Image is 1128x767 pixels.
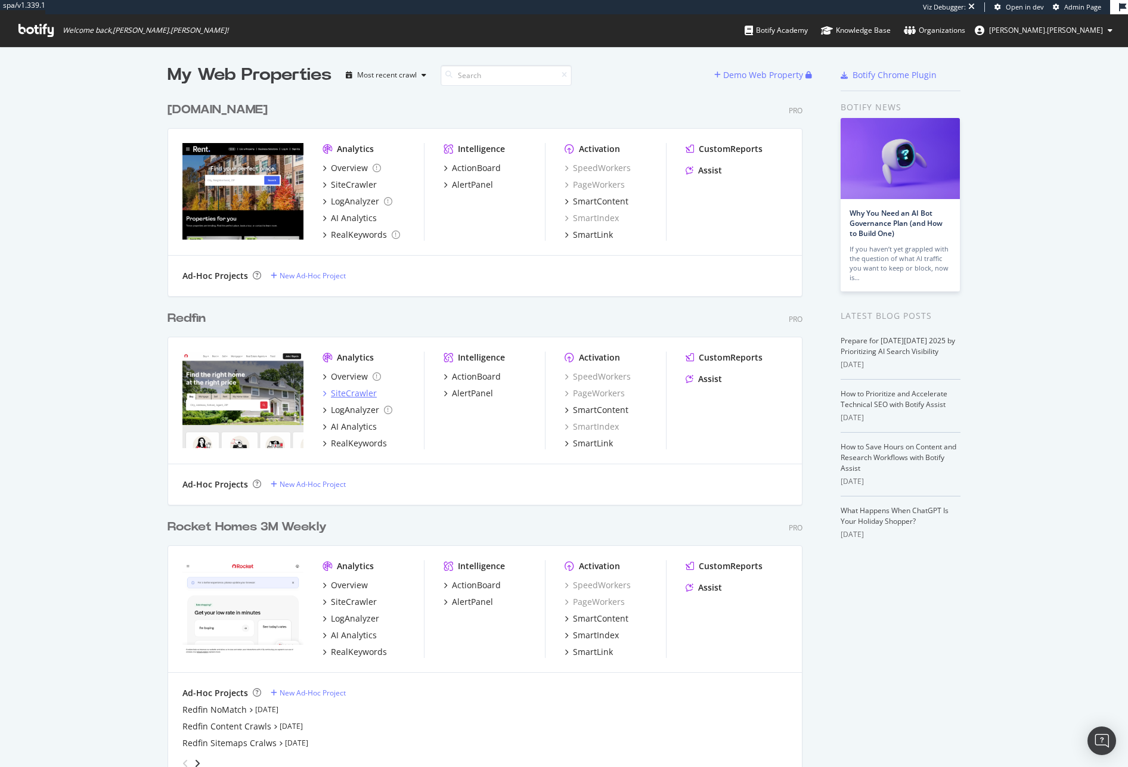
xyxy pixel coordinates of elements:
div: SmartContent [573,613,628,625]
div: LogAnalyzer [331,195,379,207]
a: SpeedWorkers [565,162,631,174]
a: ActionBoard [444,371,501,383]
div: Organizations [904,24,965,36]
div: RealKeywords [331,437,387,449]
a: Overview [323,162,381,174]
a: Assist [686,373,722,385]
button: Most recent crawl [341,66,431,85]
div: Pro [789,523,802,533]
a: CustomReports [686,352,763,364]
div: Overview [331,371,368,383]
a: SiteCrawler [323,179,377,191]
div: AlertPanel [452,596,493,608]
div: Analytics [337,352,374,364]
a: New Ad-Hoc Project [271,479,346,489]
div: Pro [789,314,802,324]
div: Ad-Hoc Projects [182,270,248,282]
div: SiteCrawler [331,596,377,608]
div: Analytics [337,560,374,572]
a: SiteCrawler [323,596,377,608]
a: Redfin Content Crawls [182,721,271,732]
div: CustomReports [699,560,763,572]
div: Most recent crawl [357,72,417,79]
a: RealKeywords [323,437,387,449]
a: PageWorkers [565,596,625,608]
div: SpeedWorkers [565,371,631,383]
div: AI Analytics [331,629,377,641]
a: AlertPanel [444,179,493,191]
div: CustomReports [699,143,763,155]
div: Pro [789,105,802,116]
div: SiteCrawler [331,179,377,191]
a: Open in dev [994,2,1044,12]
img: www.rocket.com [182,560,303,657]
div: Botify news [841,101,960,114]
div: Knowledge Base [821,24,891,36]
a: LogAnalyzer [323,404,392,416]
div: LogAnalyzer [331,613,379,625]
a: AI Analytics [323,212,377,224]
a: AlertPanel [444,387,493,399]
button: Demo Web Property [714,66,805,85]
div: AlertPanel [452,387,493,399]
a: SmartLink [565,437,613,449]
div: RealKeywords [331,646,387,658]
div: AI Analytics [331,421,377,433]
div: Viz Debugger: [923,2,966,12]
div: New Ad-Hoc Project [280,479,346,489]
span: Welcome back, [PERSON_NAME].[PERSON_NAME] ! [63,26,228,35]
a: SmartLink [565,646,613,658]
a: SmartContent [565,195,628,207]
div: Activation [579,143,620,155]
a: Why You Need an AI Bot Governance Plan (and How to Build One) [850,208,943,238]
a: Knowledge Base [821,14,891,46]
div: New Ad-Hoc Project [280,688,346,698]
a: Organizations [904,14,965,46]
div: [DATE] [841,476,960,487]
img: redfin.com [182,352,303,448]
a: SiteCrawler [323,387,377,399]
div: SmartLink [573,229,613,241]
div: LogAnalyzer [331,404,379,416]
div: Activation [579,560,620,572]
a: SmartContent [565,613,628,625]
a: ActionBoard [444,579,501,591]
div: Analytics [337,143,374,155]
div: [DOMAIN_NAME] [168,101,268,119]
a: SmartIndex [565,421,619,433]
div: SmartContent [573,404,628,416]
a: Redfin NoMatch [182,704,247,716]
div: SmartIndex [573,629,619,641]
a: RealKeywords [323,646,387,658]
div: [DATE] [841,412,960,423]
div: PageWorkers [565,179,625,191]
img: Why You Need an AI Bot Governance Plan (and How to Build One) [841,118,960,199]
img: rent.com [182,143,303,240]
div: Ad-Hoc Projects [182,687,248,699]
a: Redfin [168,310,210,327]
div: ActionBoard [452,162,501,174]
div: If you haven’t yet grappled with the question of what AI traffic you want to keep or block, now is… [850,244,951,282]
button: [PERSON_NAME].[PERSON_NAME] [965,21,1122,40]
a: Botify Chrome Plugin [841,69,937,81]
a: Prepare for [DATE][DATE] 2025 by Prioritizing AI Search Visibility [841,336,955,356]
a: AlertPanel [444,596,493,608]
div: AlertPanel [452,179,493,191]
div: Redfin Sitemaps Cralws [182,737,277,749]
div: AI Analytics [331,212,377,224]
a: ActionBoard [444,162,501,174]
a: [DOMAIN_NAME] [168,101,272,119]
a: How to Save Hours on Content and Research Workflows with Botify Assist [841,442,956,473]
div: Open Intercom Messenger [1087,726,1116,755]
div: [DATE] [841,529,960,540]
a: [DATE] [280,721,303,731]
div: Overview [331,162,368,174]
div: Assist [698,582,722,594]
a: New Ad-Hoc Project [271,688,346,698]
div: Rocket Homes 3M Weekly [168,518,327,536]
span: Admin Page [1064,2,1101,11]
a: [DATE] [285,738,308,748]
